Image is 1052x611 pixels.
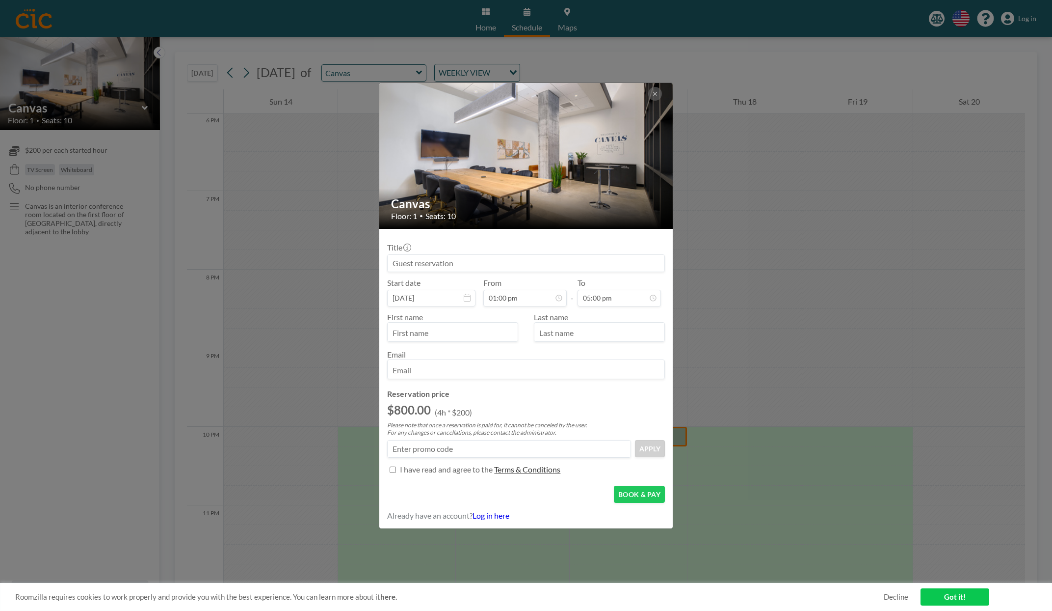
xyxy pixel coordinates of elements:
[379,57,674,254] img: 537.jpg
[387,389,665,399] h4: Reservation price
[884,592,908,602] a: Decline
[473,511,509,520] a: Log in here
[391,211,417,221] span: Floor: 1
[387,350,406,359] label: Email
[420,212,423,220] span: •
[387,243,410,252] label: Title
[15,592,884,602] span: Roomzilla requires cookies to work properly and provide you with the best experience. You can lea...
[388,255,664,272] input: Guest reservation
[391,196,662,211] h2: Canvas
[388,362,664,379] input: Email
[534,325,664,341] input: Last name
[534,312,568,322] label: Last name
[494,465,560,474] p: Terms & Conditions
[388,441,631,457] input: Enter promo code
[435,408,472,417] p: (4h * $200)
[614,486,665,503] button: BOOK & PAY
[387,421,665,436] p: Please note that once a reservation is paid for, it cannot be canceled by the user. For any chang...
[380,592,397,601] a: here.
[571,281,574,303] span: -
[635,440,665,457] button: APPLY
[387,403,431,417] h2: $800.00
[387,278,421,288] label: Start date
[483,278,501,288] label: From
[400,465,493,474] p: I have read and agree to the
[578,278,585,288] label: To
[425,211,456,221] span: Seats: 10
[387,312,423,322] label: First name
[388,325,518,341] input: First name
[920,588,989,606] a: Got it!
[387,511,473,521] span: Already have an account?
